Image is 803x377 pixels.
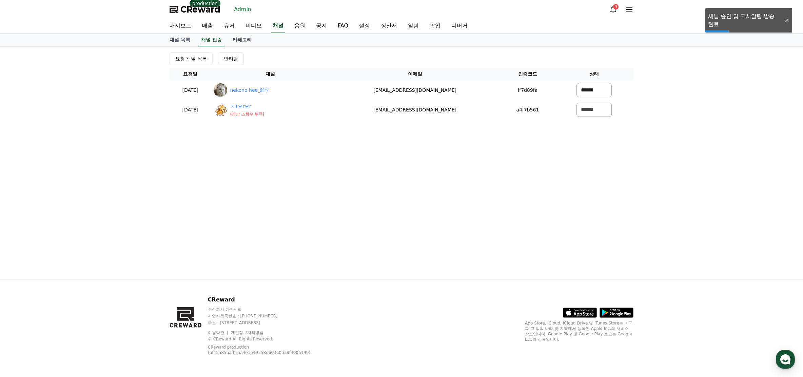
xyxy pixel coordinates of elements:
p: App Store, iCloud, iCloud Drive 및 iTunes Store는 미국과 그 밖의 나라 및 지역에서 등록된 Apple Inc.의 서비스 상표입니다. Goo... [525,320,633,342]
a: 이용약관 [208,330,229,335]
a: FAQ [332,19,354,33]
p: 사업자등록번호 : [PHONE_NUMBER] [208,313,327,319]
button: 반려됨 [218,52,244,65]
a: CReward [170,4,220,15]
p: ( 영상 조회수 부족 ) [230,111,264,117]
a: 카테고리 [227,34,257,46]
div: 반려됨 [224,55,238,62]
a: 비디오 [240,19,267,33]
span: 홈 [21,225,25,230]
p: [DATE] [172,106,208,113]
p: [DATE] [172,87,208,94]
button: 요청 채널 목록 [170,52,213,65]
th: 인증코드 [501,68,555,80]
p: 주식회사 와이피랩 [208,307,327,312]
img: nekono hee_雑学 [214,83,227,97]
a: ㅊ1오r오r [230,103,264,110]
a: 공지 [311,19,332,33]
a: 팝업 [424,19,446,33]
div: 9 [613,4,619,9]
a: 대화 [45,215,87,232]
th: 요청일 [170,68,211,80]
span: 대화 [62,225,70,231]
span: CReward [180,4,220,15]
a: Admin [231,4,254,15]
a: 알림 [403,19,424,33]
a: 채널 목록 [164,34,196,46]
th: 상태 [555,68,633,80]
a: 채널 인증 [198,34,224,46]
p: © CReward All Rights Reserved. [208,336,327,342]
td: ff7d89fa [501,80,555,100]
td: a4f7b561 [501,100,555,120]
a: 디버거 [446,19,473,33]
span: 설정 [105,225,113,230]
a: nekono hee_雑学 [230,87,270,94]
a: 정산서 [375,19,403,33]
td: [EMAIL_ADDRESS][DOMAIN_NAME] [330,80,501,100]
a: 9 [609,5,617,14]
a: 대시보드 [164,19,197,33]
div: 요청 채널 목록 [175,55,207,62]
a: 개인정보처리방침 [231,330,263,335]
p: CReward production (6f45585bafbcaa4e1649358d60360d38f4006199) [208,344,316,355]
th: 채널 [211,68,329,80]
p: CReward [208,296,327,304]
a: 채널 [271,19,285,33]
img: ㅊ1오r오r [214,103,227,117]
a: 설정 [354,19,375,33]
a: 설정 [87,215,130,232]
td: [EMAIL_ADDRESS][DOMAIN_NAME] [330,100,501,120]
a: 음원 [289,19,311,33]
p: 주소 : [STREET_ADDRESS] [208,320,327,326]
a: 홈 [2,215,45,232]
a: 매출 [197,19,218,33]
a: 유저 [218,19,240,33]
th: 이메일 [330,68,501,80]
